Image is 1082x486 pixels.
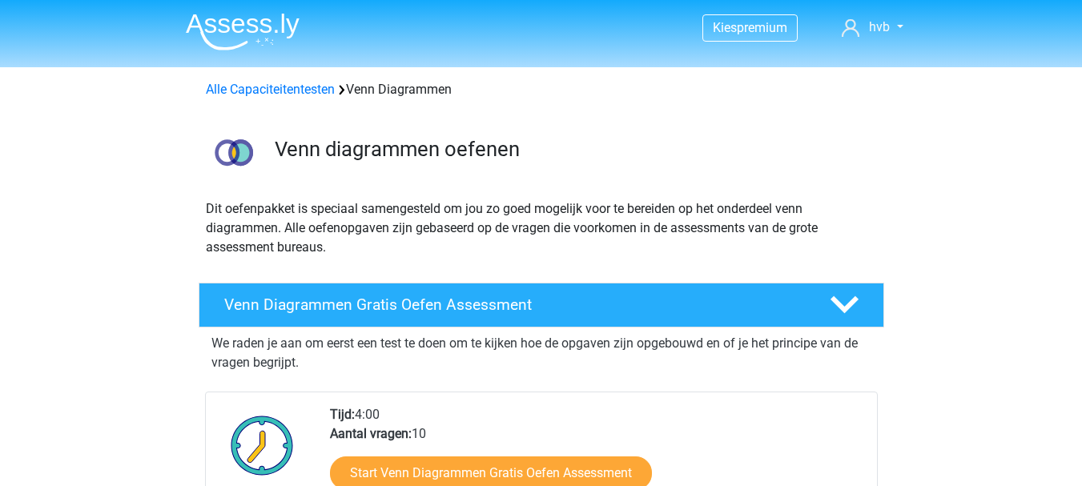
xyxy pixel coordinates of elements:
img: venn diagrammen [199,118,267,187]
a: Kiespremium [703,17,797,38]
p: We raden je aan om eerst een test te doen om te kijken hoe de opgaven zijn opgebouwd en of je het... [211,334,871,372]
a: Venn Diagrammen Gratis Oefen Assessment [192,283,891,327]
h4: Venn Diagrammen Gratis Oefen Assessment [224,295,804,314]
span: Kies [713,20,737,35]
div: Venn Diagrammen [199,80,883,99]
b: Tijd: [330,407,355,422]
h3: Venn diagrammen oefenen [275,137,871,162]
b: Aantal vragen: [330,426,412,441]
span: hvb [869,19,890,34]
p: Dit oefenpakket is speciaal samengesteld om jou zo goed mogelijk voor te bereiden op het onderdee... [206,199,877,257]
span: premium [737,20,787,35]
a: Alle Capaciteitentesten [206,82,335,97]
img: Assessly [186,13,300,50]
a: hvb [835,18,909,37]
img: Klok [222,405,303,485]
